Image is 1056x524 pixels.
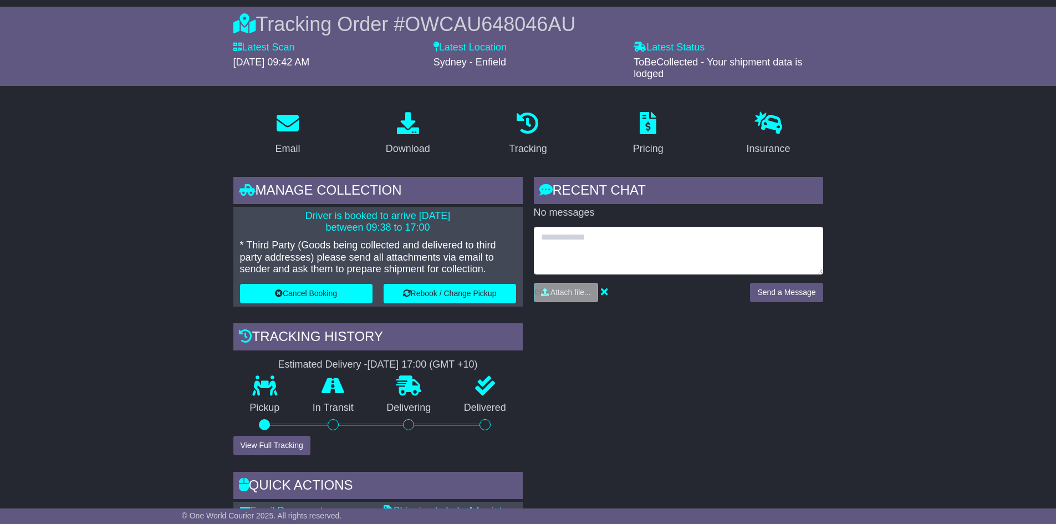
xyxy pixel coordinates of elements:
button: Send a Message [750,283,823,302]
a: Insurance [739,108,798,160]
a: Download [379,108,437,160]
a: Shipping Label - A4 printer [384,505,511,516]
div: Estimated Delivery - [233,359,523,371]
a: Tracking [502,108,554,160]
div: Pricing [633,141,664,156]
button: Cancel Booking [240,284,373,303]
div: Tracking history [233,323,523,353]
div: [DATE] 17:00 (GMT +10) [368,359,478,371]
label: Latest Status [634,42,705,54]
a: Email [268,108,307,160]
div: Email [275,141,300,156]
p: Driver is booked to arrive [DATE] between 09:38 to 17:00 [240,210,516,234]
span: ToBeCollected - Your shipment data is lodged [634,57,802,80]
span: Sydney - Enfield [433,57,506,68]
div: Manage collection [233,177,523,207]
a: Email Documents [240,505,328,516]
p: No messages [534,207,823,219]
span: OWCAU648046AU [405,13,575,35]
div: Download [386,141,430,156]
label: Latest Location [433,42,507,54]
a: Pricing [626,108,671,160]
p: In Transit [296,402,370,414]
div: Quick Actions [233,472,523,502]
div: Tracking [509,141,547,156]
p: Delivered [447,402,523,414]
div: RECENT CHAT [534,177,823,207]
div: Insurance [747,141,790,156]
label: Latest Scan [233,42,295,54]
button: View Full Tracking [233,436,310,455]
p: * Third Party (Goods being collected and delivered to third party addresses) please send all atta... [240,240,516,276]
span: © One World Courier 2025. All rights reserved. [182,511,342,520]
span: [DATE] 09:42 AM [233,57,310,68]
div: Tracking Order # [233,12,823,36]
p: Delivering [370,402,448,414]
button: Rebook / Change Pickup [384,284,516,303]
p: Pickup [233,402,297,414]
